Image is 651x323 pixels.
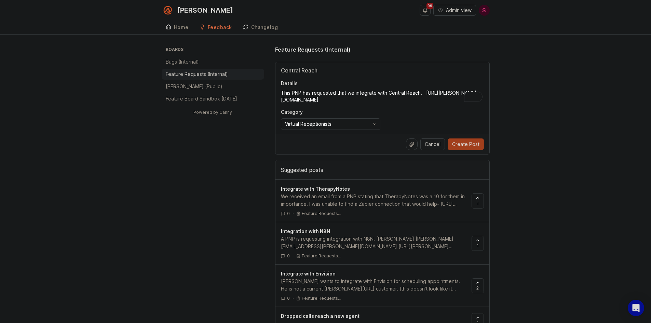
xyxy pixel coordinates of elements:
[302,211,341,216] p: Feature Requests…
[433,5,476,16] button: Admin view
[369,121,380,127] svg: toggle icon
[302,296,341,301] p: Feature Requests…
[281,270,472,301] a: Integrate with Envision[PERSON_NAME] wants to integrate with Envision for scheduling appointments...
[281,271,336,277] span: Integrate with Envision
[281,118,380,130] div: toggle menu
[162,93,264,104] a: Feature Board Sandbox [DATE]
[287,295,290,301] span: 0
[446,7,472,14] span: Admin view
[275,45,351,54] h1: Feature Requests (Internal)
[420,5,431,16] button: Notifications
[281,80,484,87] p: Details
[162,69,264,80] a: Feature Requests (Internal)
[162,81,264,92] a: [PERSON_NAME] (Public)
[275,160,489,179] div: Suggested posts
[281,235,466,250] div: A PNP is requesting integration with N8N. [PERSON_NAME] [PERSON_NAME][EMAIL_ADDRESS][PERSON_NAME]...
[251,25,278,30] div: Changelog
[162,56,264,67] a: Bugs (Internal)
[477,243,479,248] span: 1
[162,21,193,35] a: Home
[628,300,644,316] div: Open Intercom Messenger
[420,138,445,150] button: Cancel
[177,7,233,14] div: [PERSON_NAME]
[281,186,350,192] span: Integrate with TherapyNotes
[166,83,222,90] p: [PERSON_NAME] (Public)
[281,90,484,103] textarea: To enrich screen reader interactions, please activate Accessibility in Grammarly extension settings
[425,141,440,148] span: Cancel
[174,25,189,30] div: Home
[477,200,479,206] span: 1
[452,141,479,148] span: Create Post
[208,25,232,30] div: Feedback
[162,4,174,16] img: Smith.ai logo
[302,253,341,259] p: Feature Requests…
[293,211,294,216] div: ·
[448,138,484,150] button: Create Post
[281,66,484,75] input: Title
[285,120,368,128] input: Virtual Receptionists
[281,313,360,319] span: Dropped calls reach a new agent
[472,236,484,251] button: 1
[195,21,236,35] a: Feedback
[281,228,472,259] a: Integration with N8NA PNP is requesting integration with N8N. [PERSON_NAME] [PERSON_NAME][EMAIL_A...
[476,285,479,291] span: 2
[281,109,380,116] p: Category
[472,278,484,293] button: 2
[281,193,466,208] div: We received an email from a PNP stating that TherapyNotes was a 10 for them in importance. I was ...
[472,193,484,208] button: 1
[166,71,228,78] p: Feature Requests (Internal)
[479,5,490,16] button: S
[482,6,486,14] span: S
[287,253,290,259] span: 0
[293,295,294,301] div: ·
[164,45,264,55] h3: Boards
[281,228,330,234] span: Integration with N8N
[281,185,472,216] a: Integrate with TherapyNotesWe received an email from a PNP stating that TherapyNotes was a 10 for...
[192,108,233,116] a: Powered by Canny
[287,211,290,216] span: 0
[166,58,199,65] p: Bugs (Internal)
[293,253,294,259] div: ·
[239,21,282,35] a: Changelog
[166,95,237,102] p: Feature Board Sandbox [DATE]
[426,3,433,9] span: 99
[281,278,466,293] div: [PERSON_NAME] wants to integrate with Envision for scheduling appointments. He is not a current [...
